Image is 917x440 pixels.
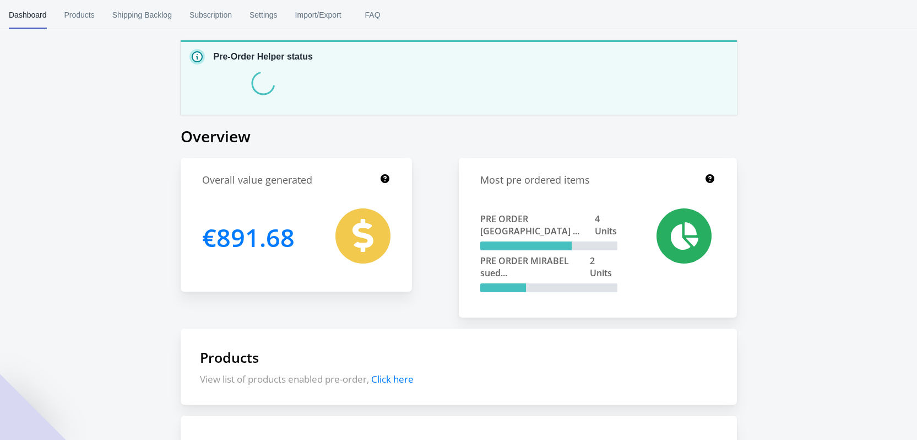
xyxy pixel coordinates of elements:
h1: Products [200,348,718,367]
span: € [202,221,216,254]
h1: Overview [181,126,737,147]
span: PRE ORDER [GEOGRAPHIC_DATA] ... [480,213,595,237]
span: Dashboard [9,1,47,29]
span: PRE ORDER MIRABEL sued... [480,255,590,279]
h1: Most pre ordered items [480,173,590,187]
span: FAQ [359,1,387,29]
p: Pre-Order Helper status [214,50,313,63]
span: Products [64,1,95,29]
p: View list of products enabled pre-order, [200,373,718,385]
span: Click here [371,373,414,385]
span: Shipping Backlog [112,1,172,29]
span: 4 Units [595,213,617,237]
span: 2 Units [590,255,617,279]
h1: Overall value generated [202,173,312,187]
h1: 891.68 [202,208,295,266]
span: Import/Export [295,1,341,29]
span: Settings [249,1,278,29]
span: Subscription [189,1,232,29]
